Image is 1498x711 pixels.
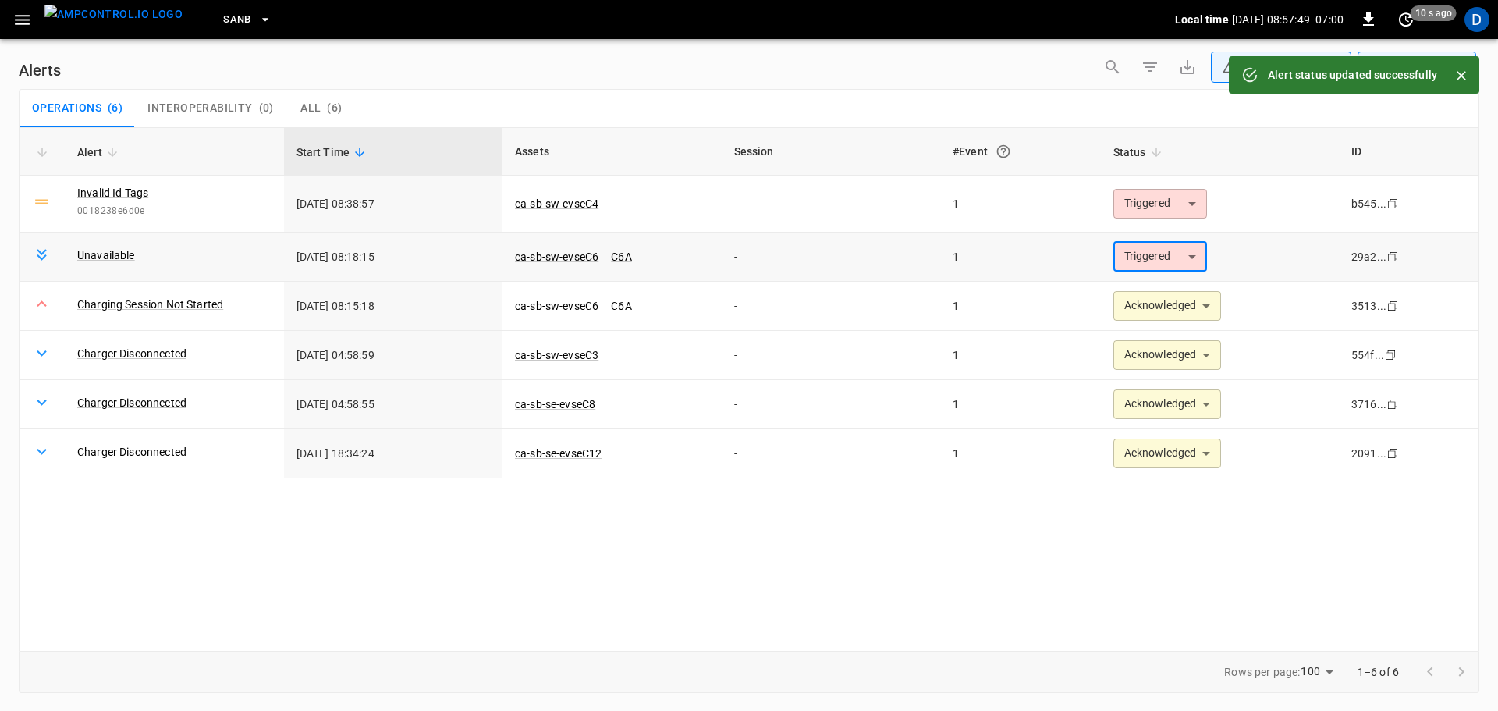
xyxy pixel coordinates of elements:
[940,331,1101,380] td: 1
[77,444,186,460] a: Charger Disconnected
[1175,12,1229,27] p: Local time
[1386,445,1401,462] div: copy
[300,101,321,116] span: All
[296,143,371,162] span: Start Time
[1224,664,1300,680] p: Rows per page:
[515,251,598,263] a: ca-sb-sw-evseC6
[284,429,503,478] td: [DATE] 18:34:24
[108,101,122,116] span: ( 6 )
[722,429,941,478] td: -
[1386,195,1401,212] div: copy
[1386,297,1401,315] div: copy
[284,331,503,380] td: [DATE] 04:58:59
[722,233,941,282] td: -
[940,282,1101,331] td: 1
[515,398,595,411] a: ca-sb-se-evseC8
[32,101,101,116] span: Operations
[953,137,1088,165] div: #Event
[1113,439,1222,468] div: Acknowledged
[515,447,602,460] a: ca-sb-se-evseC12
[223,11,251,29] span: SanB
[722,176,941,233] td: -
[1383,347,1399,364] div: copy
[1222,59,1326,76] div: Unresolved
[77,346,186,361] a: Charger Disconnected
[1113,389,1222,419] div: Acknowledged
[515,197,598,210] a: ca-sb-sw-evseC4
[327,101,342,116] span: ( 6 )
[940,233,1101,282] td: 1
[722,282,941,331] td: -
[1464,7,1489,32] div: profile-icon
[1351,249,1386,265] div: 29a2...
[77,204,272,219] span: 0018238e6d0e
[1351,196,1386,212] div: b545...
[1411,5,1457,21] span: 10 s ago
[1232,12,1344,27] p: [DATE] 08:57:49 -07:00
[44,5,183,24] img: ampcontrol.io logo
[284,176,503,233] td: [DATE] 08:38:57
[1386,52,1476,82] div: Last 24 hrs
[147,101,252,116] span: Interoperability
[284,282,503,331] td: [DATE] 08:15:18
[722,380,941,429] td: -
[1113,291,1222,321] div: Acknowledged
[1358,664,1399,680] p: 1–6 of 6
[940,380,1101,429] td: 1
[1113,340,1222,370] div: Acknowledged
[1301,660,1338,683] div: 100
[77,143,122,162] span: Alert
[722,331,941,380] td: -
[1113,242,1207,272] div: Triggered
[77,395,186,411] a: Charger Disconnected
[1268,61,1437,89] div: Alert status updated successfully
[217,5,278,35] button: SanB
[1386,396,1401,413] div: copy
[515,300,598,312] a: ca-sb-sw-evseC6
[502,128,722,176] th: Assets
[611,300,631,312] a: C6A
[1450,64,1473,87] button: Close
[1351,446,1386,461] div: 2091...
[259,101,274,116] span: ( 0 )
[611,251,631,263] a: C6A
[77,297,223,312] a: Charging Session Not Started
[940,176,1101,233] td: 1
[1393,7,1418,32] button: set refresh interval
[19,58,61,83] h6: Alerts
[1351,298,1386,314] div: 3513...
[989,137,1017,165] button: An event is a single occurrence of an issue. An alert groups related events for the same asset, m...
[515,349,598,361] a: ca-sb-sw-evseC3
[77,185,148,201] a: Invalid Id Tags
[284,233,503,282] td: [DATE] 08:18:15
[77,247,135,263] a: Unavailable
[1113,143,1166,162] span: Status
[1339,128,1478,176] th: ID
[722,128,941,176] th: Session
[940,429,1101,478] td: 1
[1351,396,1386,412] div: 3716...
[284,380,503,429] td: [DATE] 04:58:55
[1386,248,1401,265] div: copy
[1113,189,1207,219] div: Triggered
[1351,347,1384,363] div: 554f...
